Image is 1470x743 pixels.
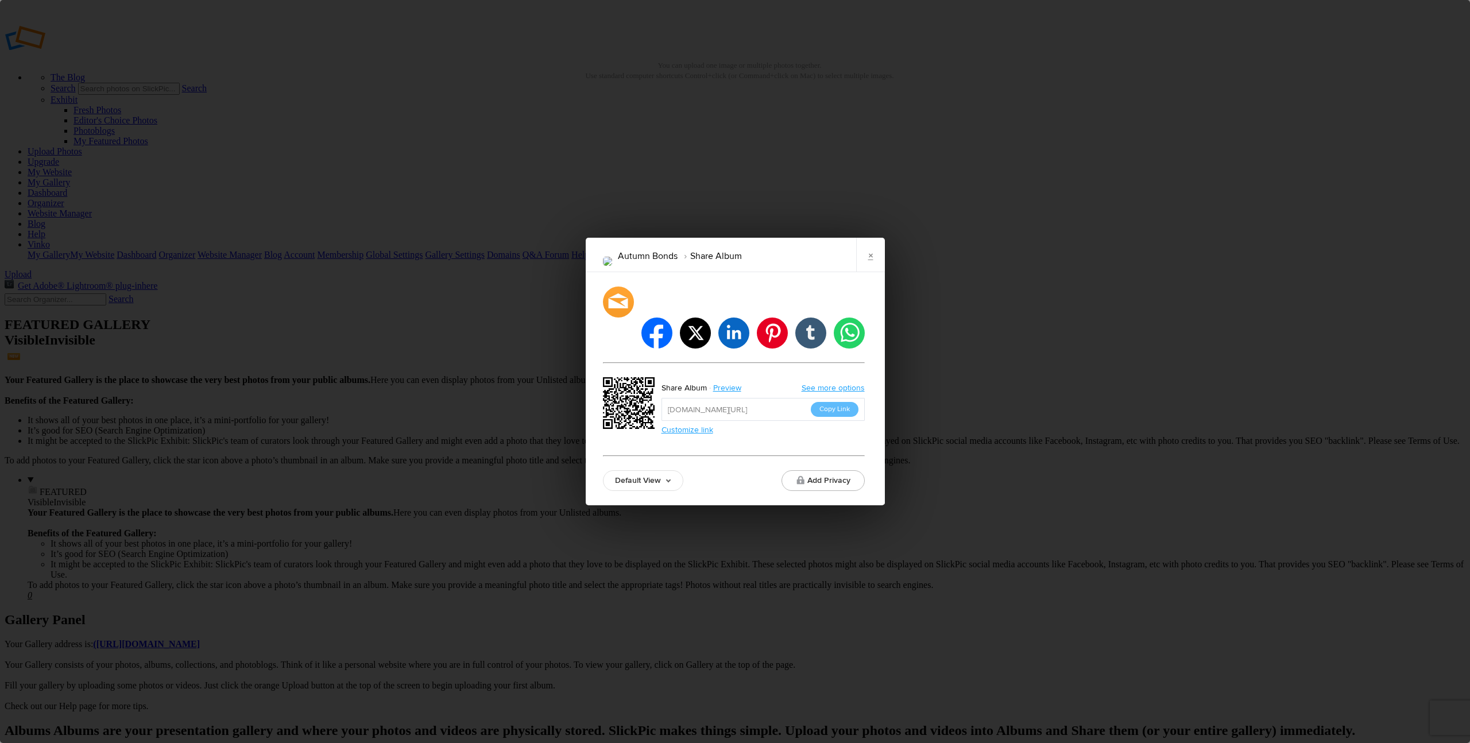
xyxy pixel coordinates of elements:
li: facebook [641,318,672,349]
li: whatsapp [834,318,865,349]
li: linkedin [718,318,749,349]
li: pinterest [757,318,788,349]
a: × [856,238,885,272]
div: https://slickpic.us/18653731QZYE [603,377,658,432]
div: Share Album [661,381,707,396]
li: Share Album [678,246,742,266]
button: Copy Link [811,402,858,417]
a: Default View [603,470,683,491]
img: DSC_0547.png [603,257,612,266]
li: Autumn Bonds [618,246,678,266]
a: See more options [802,383,865,393]
a: Preview [707,381,750,396]
li: twitter [680,318,711,349]
li: tumblr [795,318,826,349]
a: Customize link [661,425,713,435]
button: Add Privacy [782,470,865,491]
